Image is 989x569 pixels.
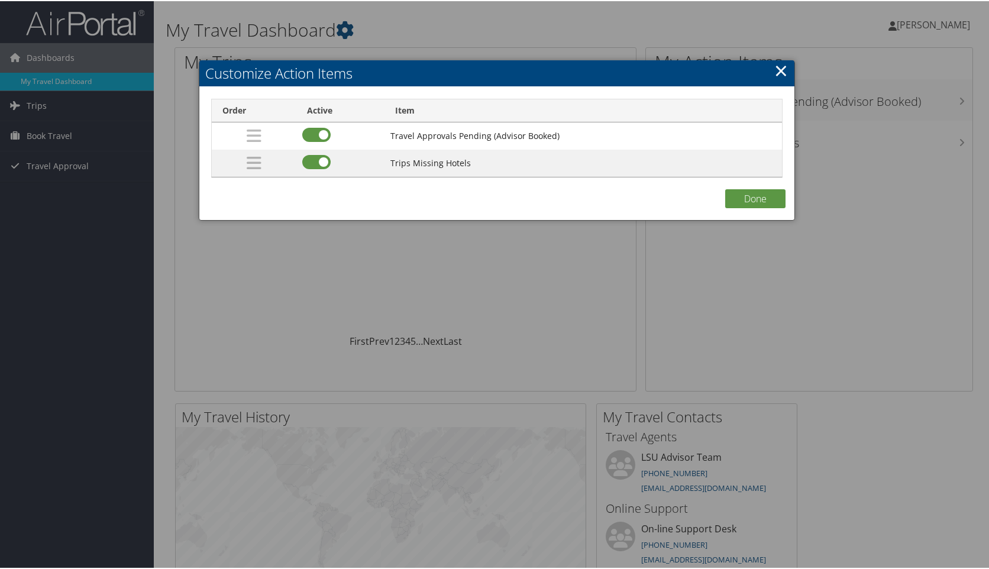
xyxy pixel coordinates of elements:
[384,121,782,148] td: Travel Approvals Pending (Advisor Booked)
[725,188,786,207] button: Done
[296,98,384,121] th: Active
[199,59,794,85] h2: Customize Action Items
[774,57,788,81] a: Close
[212,98,296,121] th: Order
[384,148,782,176] td: Trips Missing Hotels
[384,98,782,121] th: Item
